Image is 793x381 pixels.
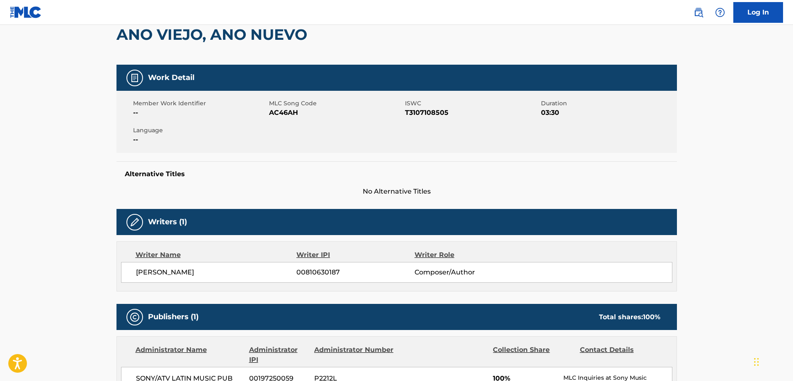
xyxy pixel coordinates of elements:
[133,135,267,145] span: --
[405,108,539,118] span: T3107108505
[752,341,793,381] iframe: Chat Widget
[754,349,759,374] div: Drag
[133,126,267,135] span: Language
[599,312,660,322] div: Total shares:
[690,4,707,21] a: Public Search
[405,99,539,108] span: ISWC
[136,345,243,365] div: Administrator Name
[493,345,573,365] div: Collection Share
[130,312,140,322] img: Publishers
[314,345,395,365] div: Administrator Number
[712,4,728,21] div: Help
[715,7,725,17] img: help
[541,108,675,118] span: 03:30
[269,99,403,108] span: MLC Song Code
[130,217,140,227] img: Writers
[133,99,267,108] span: Member Work Identifier
[733,2,783,23] a: Log In
[580,345,660,365] div: Contact Details
[269,108,403,118] span: AC46AH
[136,267,297,277] span: [PERSON_NAME]
[10,6,42,18] img: MLC Logo
[415,250,522,260] div: Writer Role
[133,108,267,118] span: --
[116,25,311,44] h2: ANO VIEJO, ANO NUEVO
[415,267,522,277] span: Composer/Author
[296,267,414,277] span: 00810630187
[130,73,140,83] img: Work Detail
[541,99,675,108] span: Duration
[125,170,669,178] h5: Alternative Titles
[296,250,415,260] div: Writer IPI
[148,73,194,83] h5: Work Detail
[148,217,187,227] h5: Writers (1)
[643,313,660,321] span: 100 %
[116,187,677,197] span: No Alternative Titles
[136,250,297,260] div: Writer Name
[148,312,199,322] h5: Publishers (1)
[694,7,703,17] img: search
[249,345,308,365] div: Administrator IPI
